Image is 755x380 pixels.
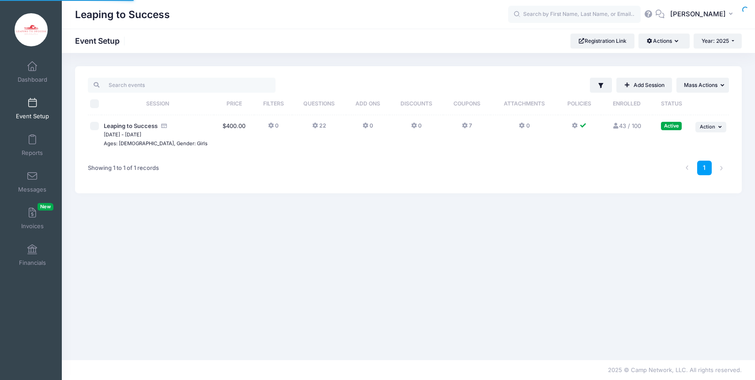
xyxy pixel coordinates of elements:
[558,93,600,115] th: Policies
[443,93,491,115] th: Coupons
[702,38,729,44] span: Year: 2025
[18,186,46,193] span: Messages
[695,122,726,132] button: Action
[75,4,170,25] h1: Leaping to Success
[661,122,682,130] div: Active
[102,93,214,115] th: Session
[15,13,48,46] img: Leaping to Success
[612,122,641,129] a: 43 / 100
[400,100,432,107] span: Discounts
[508,6,641,23] input: Search by First Name, Last Name, or Email...
[462,122,472,135] button: 7
[303,100,335,107] span: Questions
[676,78,729,93] button: Mass Actions
[355,100,380,107] span: Add Ons
[700,124,715,130] span: Action
[21,222,44,230] span: Invoices
[653,93,691,115] th: Status
[88,78,276,93] input: Search events
[11,93,53,124] a: Event Setup
[638,34,689,49] button: Actions
[104,122,158,129] span: Leaping to Success
[75,36,127,45] h1: Event Setup
[567,100,591,107] span: Policies
[694,34,742,49] button: Year: 2025
[411,122,422,135] button: 0
[11,166,53,197] a: Messages
[254,93,292,115] th: Filters
[601,93,653,115] th: Enrolled
[104,140,208,147] small: Ages: [DEMOGRAPHIC_DATA], Gender: Girls
[504,100,545,107] span: Attachments
[214,115,254,154] td: $400.00
[389,93,443,115] th: Discounts
[11,56,53,87] a: Dashboard
[104,132,141,138] small: [DATE] - [DATE]
[161,123,168,129] i: Accepting Credit Card Payments
[616,78,672,93] a: Add Session
[18,76,47,83] span: Dashboard
[670,9,726,19] span: [PERSON_NAME]
[312,122,326,135] button: 22
[292,93,346,115] th: Questions
[11,240,53,271] a: Financials
[19,259,46,267] span: Financials
[491,93,558,115] th: Attachments
[214,93,254,115] th: Price
[697,161,712,175] a: 1
[22,149,43,157] span: Reports
[88,158,159,178] div: Showing 1 to 1 of 1 records
[11,203,53,234] a: InvoicesNew
[38,203,53,211] span: New
[570,34,634,49] a: Registration Link
[16,113,49,120] span: Event Setup
[608,366,742,373] span: 2025 © Camp Network, LLC. All rights reserved.
[362,122,373,135] button: 0
[453,100,480,107] span: Coupons
[684,82,717,88] span: Mass Actions
[268,122,279,135] button: 0
[664,4,742,25] button: [PERSON_NAME]
[346,93,389,115] th: Add Ons
[11,130,53,161] a: Reports
[519,122,529,135] button: 0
